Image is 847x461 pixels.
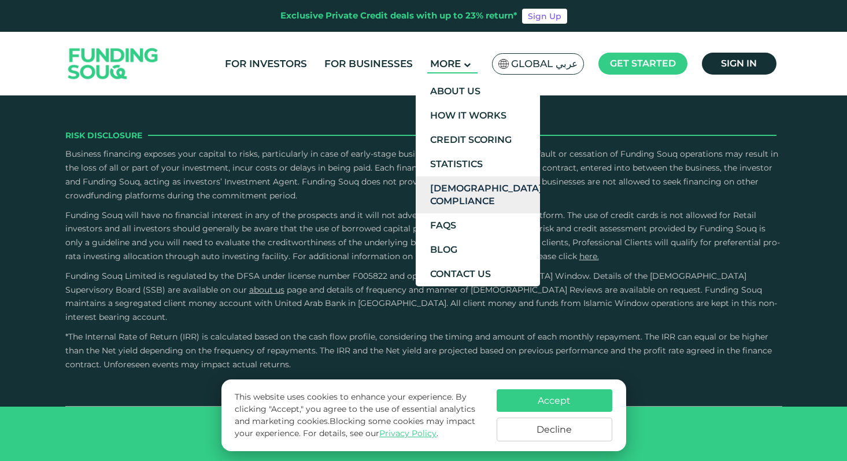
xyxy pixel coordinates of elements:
span: Get started [610,58,676,69]
span: and details of frequency and manner of [DEMOGRAPHIC_DATA] Reviews are available on request. Fundi... [65,285,777,323]
a: Contact Us [416,262,540,286]
img: SA Flag [498,59,509,69]
span: Funding Souq Limited is regulated by the DFSA under license number F005822 and operates an [DEMOG... [65,271,746,295]
span: Global عربي [511,57,578,71]
div: Exclusive Private Credit deals with up to 23% return* [280,9,517,23]
a: Sign in [702,53,776,75]
a: Sign Up [522,9,567,24]
p: *The Internal Rate of Return (IRR) is calculated based on the cash flow profile, considering the ... [65,330,782,371]
a: [DEMOGRAPHIC_DATA] Compliance [416,176,540,213]
a: For Investors [222,54,310,73]
span: Blocking some cookies may impact your experience. [235,416,475,438]
span: Risk Disclosure [65,129,142,142]
span: For details, see our . [303,428,438,438]
a: FAQs [416,213,540,238]
span: More [430,58,461,69]
p: This website uses cookies to enhance your experience. By clicking "Accept," you agree to the use ... [235,391,484,440]
a: Blog [416,238,540,262]
a: here. [579,251,599,261]
span: page [287,285,307,295]
a: About Us [416,79,540,104]
p: Business financing exposes your capital to risks, particularly in case of early-stage businesses.... [65,147,782,202]
span: Sign in [721,58,757,69]
a: For Businesses [321,54,416,73]
a: Credit Scoring [416,128,540,152]
img: Logo [57,35,170,93]
span: Funding Souq will have no financial interest in any of the prospects and it will not advertise bu... [65,210,780,261]
a: Privacy Policy [379,428,437,438]
button: Accept [497,389,612,412]
a: How It Works [416,104,540,128]
a: Statistics [416,152,540,176]
a: About Us [249,285,284,295]
button: Decline [497,418,612,441]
